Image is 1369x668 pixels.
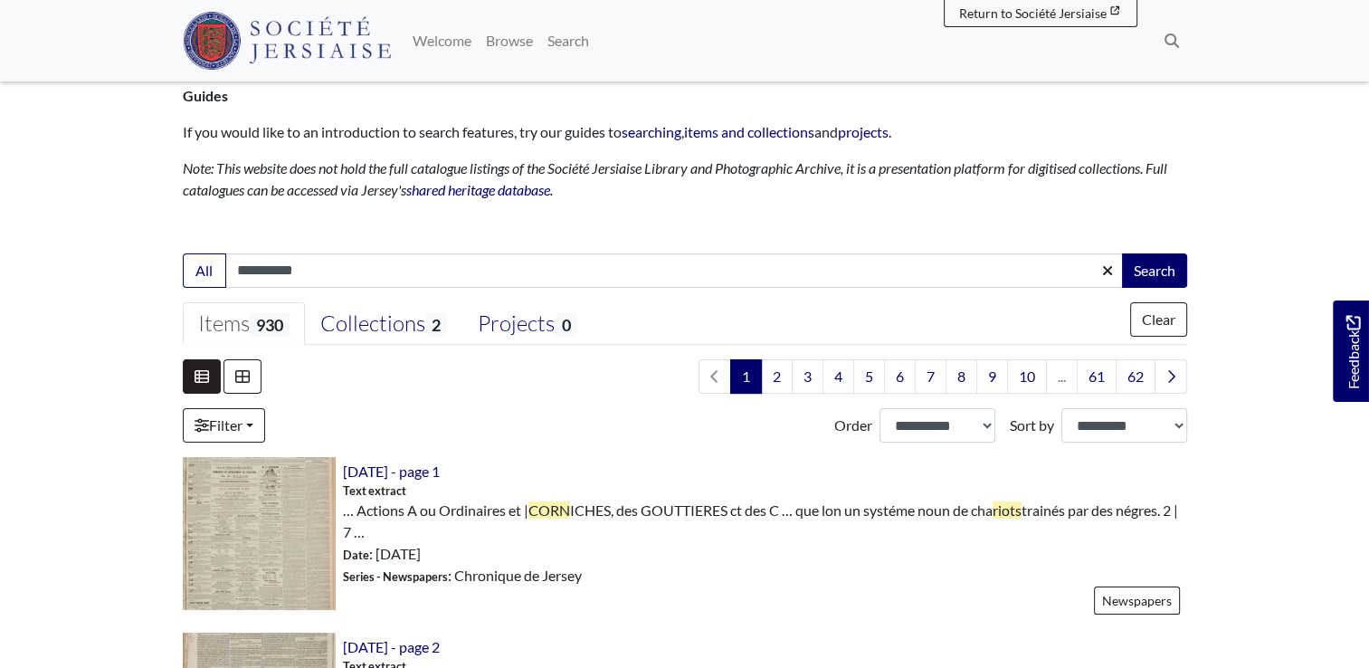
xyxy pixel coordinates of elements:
[1130,302,1187,337] button: Clear
[183,121,1187,143] p: If you would like to an introduction to search features, try our guides to , and .
[479,23,540,59] a: Browse
[946,359,977,394] a: Goto page 8
[976,359,1008,394] a: Goto page 9
[343,548,369,562] span: Date
[343,482,406,500] span: Text extract
[478,310,576,338] div: Projects
[792,359,823,394] a: Goto page 3
[959,5,1107,21] span: Return to Société Jersiaise
[183,7,392,74] a: Société Jersiaise logo
[884,359,916,394] a: Goto page 6
[183,12,392,70] img: Société Jersiaise
[343,638,440,655] a: [DATE] - page 2
[1010,415,1054,436] label: Sort by
[834,415,872,436] label: Order
[761,359,793,394] a: Goto page 2
[343,543,421,565] span: : [DATE]
[730,359,762,394] span: Goto page 1
[528,501,570,519] span: CORN
[183,159,1167,198] em: Note: This website does not hold the full catalogue listings of the Société Jersiaise Library and...
[183,457,336,610] img: 20th August 1884 - page 1
[1007,359,1047,394] a: Goto page 10
[1342,316,1364,389] span: Feedback
[822,359,854,394] a: Goto page 4
[343,463,440,480] a: [DATE] - page 1
[183,87,228,104] strong: Guides
[684,123,814,140] a: items and collections
[699,359,731,394] li: Previous page
[853,359,885,394] a: Goto page 5
[343,500,1187,543] span: … Actions A ou Ordinaires et | ICHES, des GOUTTIERES ct des C … que lon un systéme noun de cha tr...
[343,565,582,587] span: : Chronique de Jersey
[198,310,290,338] div: Items
[540,23,596,59] a: Search
[405,23,479,59] a: Welcome
[1077,359,1117,394] a: Goto page 61
[1122,253,1187,288] button: Search
[250,312,290,337] span: 930
[691,359,1187,394] nav: pagination
[915,359,946,394] a: Goto page 7
[838,123,889,140] a: projects
[225,253,1124,288] input: Enter one or more search terms...
[993,501,1022,519] span: riots
[183,408,265,443] a: Filter
[425,312,447,337] span: 2
[320,310,447,338] div: Collections
[1333,301,1369,402] a: Would you like to provide feedback?
[555,312,576,337] span: 0
[1155,359,1187,394] a: Next page
[1094,587,1180,615] a: Newspapers
[183,253,226,288] button: All
[622,123,681,140] a: searching
[343,569,448,584] span: Series - Newspapers
[1116,359,1155,394] a: Goto page 62
[406,181,550,198] a: shared heritage database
